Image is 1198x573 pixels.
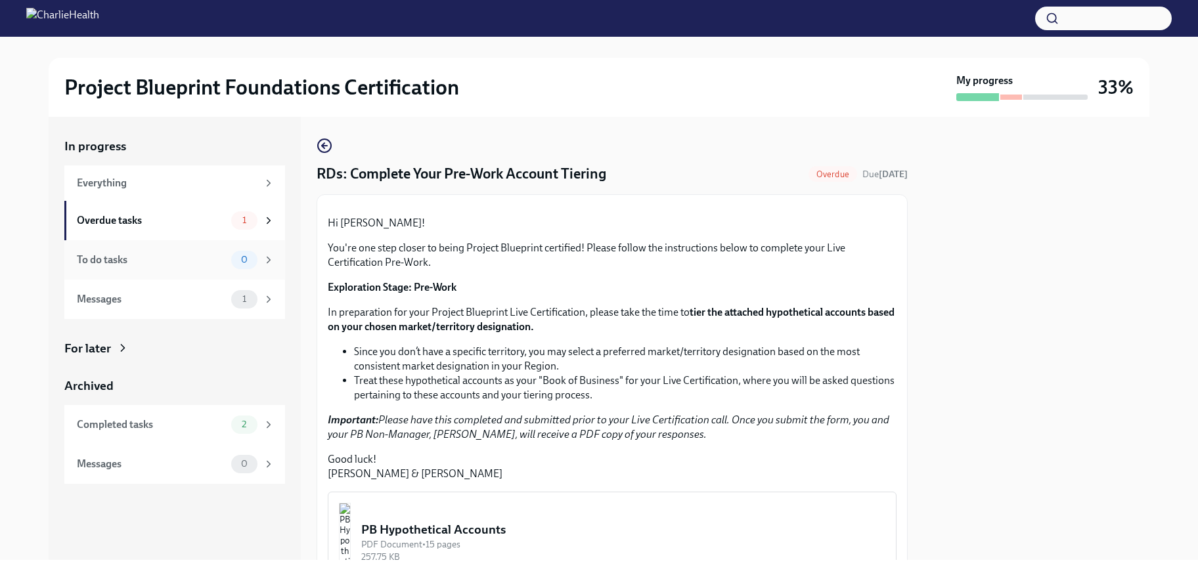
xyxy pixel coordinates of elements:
a: Everything [64,165,285,201]
div: Messages [77,292,226,307]
p: You're one step closer to being Project Blueprint certified! Please follow the instructions below... [328,241,897,270]
li: Treat these hypothetical accounts as your "Book of Business" for your Live Certification, where y... [354,373,897,402]
div: Everything [77,176,257,190]
div: 257.75 KB [361,551,885,563]
span: 0 [233,459,255,469]
a: To do tasks0 [64,240,285,280]
div: To do tasks [77,253,226,267]
h3: 33% [1098,75,1134,99]
div: For later [64,340,111,357]
div: Messages [77,457,226,471]
div: PB Hypothetical Accounts [361,521,885,538]
span: 0 [233,255,255,265]
a: Overdue tasks1 [64,201,285,240]
span: August 25th, 2025 12:00 [862,168,908,180]
a: Completed tasks2 [64,405,285,444]
li: Since you don’t have a specific territory, you may select a preferred market/territory designatio... [354,345,897,373]
p: In preparation for your Project Blueprint Live Certification, please take the time to [328,305,897,334]
div: Completed tasks [77,417,226,432]
span: 2 [234,419,254,429]
strong: [DATE] [879,169,908,180]
span: Overdue [809,169,857,179]
a: Archived [64,377,285,394]
p: Hi [PERSON_NAME]! [328,216,897,230]
a: Messages0 [64,444,285,484]
img: CharlieHealth [26,8,99,29]
strong: My progress [956,74,1013,88]
p: Good luck! [PERSON_NAME] & [PERSON_NAME] [328,452,897,481]
em: Please have this completed and submitted prior to your Live Certification call. Once you submit t... [328,414,889,440]
span: 1 [234,294,254,304]
h2: Project Blueprint Foundations Certification [64,74,459,100]
h4: RDs: Complete Your Pre-Work Account Tiering [317,164,606,184]
strong: Important: [328,414,378,426]
div: PDF Document • 15 pages [361,538,885,551]
span: 1 [234,215,254,225]
span: Due [862,169,908,180]
a: In progress [64,138,285,155]
div: Overdue tasks [77,213,226,228]
a: Messages1 [64,280,285,319]
strong: Exploration Stage: Pre-Work [328,281,456,293]
a: For later [64,340,285,357]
